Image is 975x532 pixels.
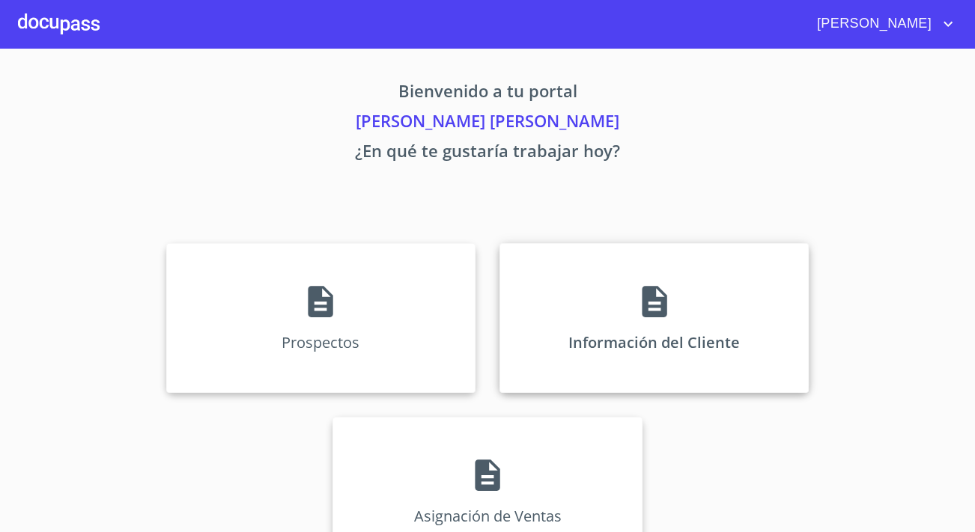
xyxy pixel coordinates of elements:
p: [PERSON_NAME] [PERSON_NAME] [26,108,949,138]
span: [PERSON_NAME] [806,12,939,36]
p: ¿En qué te gustaría trabajar hoy? [26,138,949,168]
p: Información del Cliente [568,332,740,352]
p: Bienvenido a tu portal [26,79,949,108]
button: account of current user [806,12,957,36]
p: Asignación de Ventas [413,506,561,526]
p: Prospectos [282,332,359,352]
